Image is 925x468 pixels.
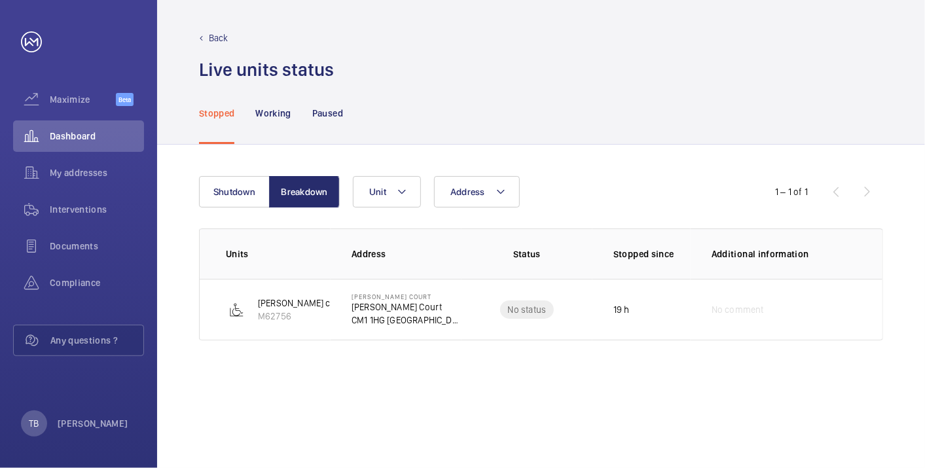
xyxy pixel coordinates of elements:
p: Paused [312,107,343,120]
span: No comment [712,303,764,316]
button: Breakdown [269,176,340,207]
p: M62756 [258,310,348,323]
span: Beta [116,93,134,106]
p: Back [209,31,228,45]
span: Documents [50,240,144,253]
div: 1 – 1 of 1 [775,185,808,198]
img: platform_lift.svg [229,302,245,317]
span: Any questions ? [50,334,143,347]
p: 19 h [613,303,630,316]
p: Additional information [712,247,856,261]
button: Unit [353,176,421,207]
p: TB [29,417,39,430]
p: No status [508,303,547,316]
p: Status [471,247,583,261]
p: Units [226,247,331,261]
p: [PERSON_NAME] Court [352,293,462,300]
span: Interventions [50,203,144,216]
p: [PERSON_NAME] [58,417,128,430]
p: [PERSON_NAME] court [258,297,348,310]
span: Address [450,187,485,197]
span: My addresses [50,166,144,179]
p: Working [255,107,291,120]
button: Shutdown [199,176,270,207]
p: [PERSON_NAME] Court [352,300,462,314]
p: Address [352,247,462,261]
h1: Live units status [199,58,334,82]
span: Dashboard [50,130,144,143]
span: Maximize [50,93,116,106]
button: Address [434,176,520,207]
span: Compliance [50,276,144,289]
p: Stopped [199,107,234,120]
p: Stopped since [613,247,691,261]
p: CM1 1HG [GEOGRAPHIC_DATA] [352,314,462,327]
span: Unit [369,187,386,197]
